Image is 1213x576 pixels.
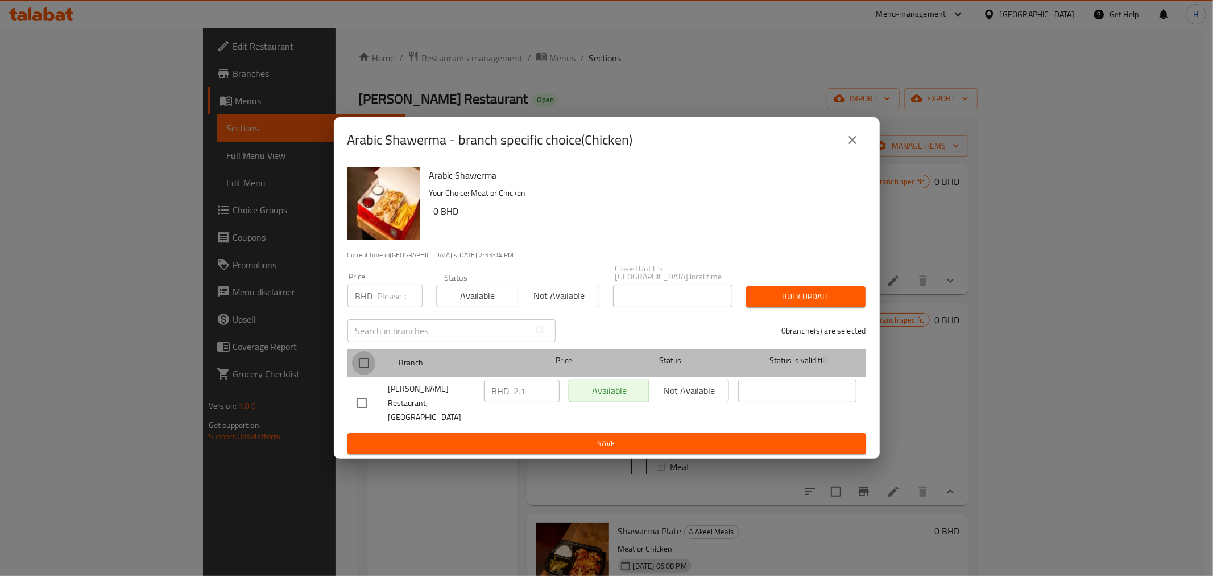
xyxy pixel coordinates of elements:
span: [PERSON_NAME] Restaurant, [GEOGRAPHIC_DATA] [388,382,475,425]
button: Bulk update [746,286,866,307]
span: Not available [523,287,595,304]
h2: Arabic Shawerma - branch specific choice(Chicken) [347,131,633,149]
button: close [839,126,866,154]
button: Available [436,285,518,307]
span: Available [441,287,514,304]
p: 0 branche(s) are selected [781,325,866,336]
span: Branch [399,356,517,370]
span: Price [526,353,602,368]
p: Your Choice: Meat or Chicken [429,186,857,200]
button: Not available [518,285,599,307]
input: Please enter price [378,285,423,307]
span: Status is valid till [738,353,856,368]
p: BHD [355,289,373,303]
img: Arabic Shawerma [347,167,420,240]
input: Search in branches [347,319,529,342]
h6: Arabic Shawerma [429,167,857,183]
span: Status [611,353,729,368]
p: BHD [492,384,510,398]
p: Current time in [GEOGRAPHIC_DATA] is [DATE] 2:33:04 PM [347,250,866,260]
span: Bulk update [755,290,856,304]
input: Please enter price [514,380,560,402]
h6: 0 BHD [434,203,857,219]
button: Save [347,433,866,454]
span: Save [357,437,857,451]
